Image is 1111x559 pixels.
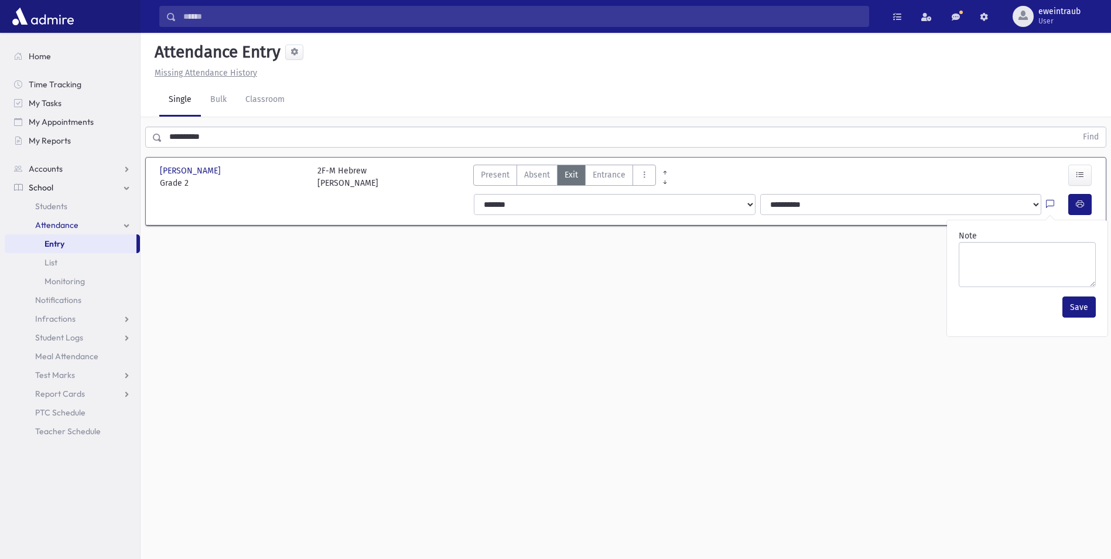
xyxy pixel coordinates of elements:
[155,68,257,78] u: Missing Attendance History
[5,47,140,66] a: Home
[160,177,306,189] span: Grade 2
[35,313,76,324] span: Infractions
[524,169,550,181] span: Absent
[5,75,140,94] a: Time Tracking
[5,159,140,178] a: Accounts
[5,384,140,403] a: Report Cards
[29,51,51,62] span: Home
[1062,296,1096,318] button: Save
[29,135,71,146] span: My Reports
[35,351,98,362] span: Meal Attendance
[1038,16,1081,26] span: User
[5,366,140,384] a: Test Marks
[35,220,78,230] span: Attendance
[35,407,86,418] span: PTC Schedule
[45,276,85,287] span: Monitoring
[1038,7,1081,16] span: eweintraub
[45,257,57,268] span: List
[5,272,140,291] a: Monitoring
[5,197,140,216] a: Students
[35,295,81,305] span: Notifications
[959,230,977,242] label: Note
[159,84,201,117] a: Single
[160,165,223,177] span: [PERSON_NAME]
[35,370,75,380] span: Test Marks
[5,422,140,441] a: Teacher Schedule
[565,169,578,181] span: Exit
[5,113,140,131] a: My Appointments
[5,309,140,328] a: Infractions
[150,68,257,78] a: Missing Attendance History
[35,426,101,437] span: Teacher Schedule
[35,388,85,399] span: Report Cards
[35,201,67,212] span: Students
[317,165,378,189] div: 2F-M Hebrew [PERSON_NAME]
[29,163,63,174] span: Accounts
[5,403,140,422] a: PTC Schedule
[5,94,140,113] a: My Tasks
[29,79,81,90] span: Time Tracking
[473,165,656,189] div: AttTypes
[5,234,136,253] a: Entry
[29,182,53,193] span: School
[201,84,236,117] a: Bulk
[593,169,625,181] span: Entrance
[5,216,140,234] a: Attendance
[5,291,140,309] a: Notifications
[29,117,94,127] span: My Appointments
[45,238,64,249] span: Entry
[150,42,281,62] h5: Attendance Entry
[29,98,61,108] span: My Tasks
[5,178,140,197] a: School
[5,253,140,272] a: List
[236,84,294,117] a: Classroom
[5,328,140,347] a: Student Logs
[1076,127,1106,147] button: Find
[9,5,77,28] img: AdmirePro
[5,131,140,150] a: My Reports
[5,347,140,366] a: Meal Attendance
[35,332,83,343] span: Student Logs
[176,6,869,27] input: Search
[481,169,510,181] span: Present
